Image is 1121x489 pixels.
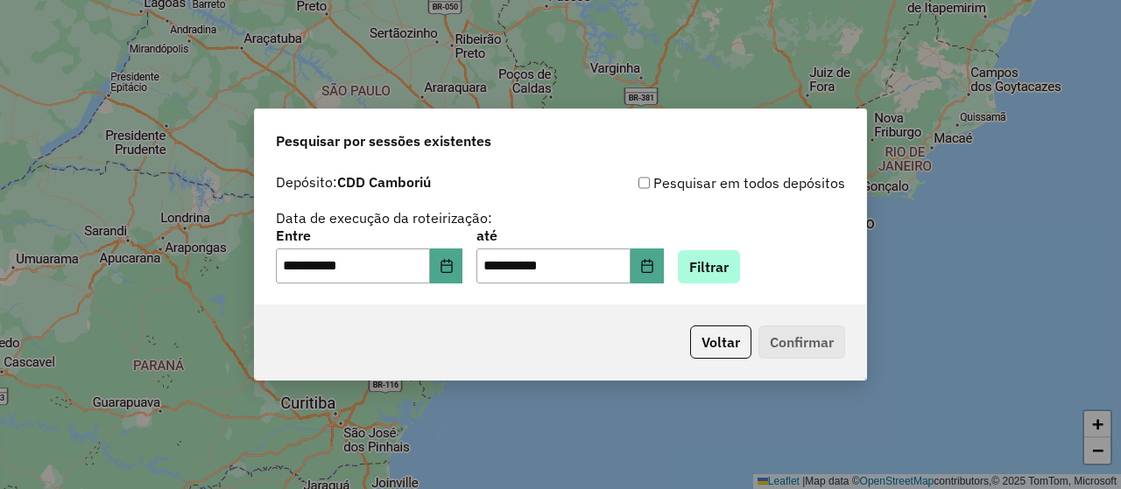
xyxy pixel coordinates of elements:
[560,172,845,193] div: Pesquisar em todos depósitos
[276,207,492,228] label: Data de execução da roteirização:
[476,225,663,246] label: até
[276,171,431,192] label: Depósito:
[276,130,491,151] span: Pesquisar por sessões existentes
[337,173,431,191] strong: CDD Camboriú
[631,248,664,283] button: Choose Date
[678,250,740,283] button: Filtrar
[276,225,462,246] label: Entre
[690,325,751,359] button: Voltar
[430,248,463,283] button: Choose Date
